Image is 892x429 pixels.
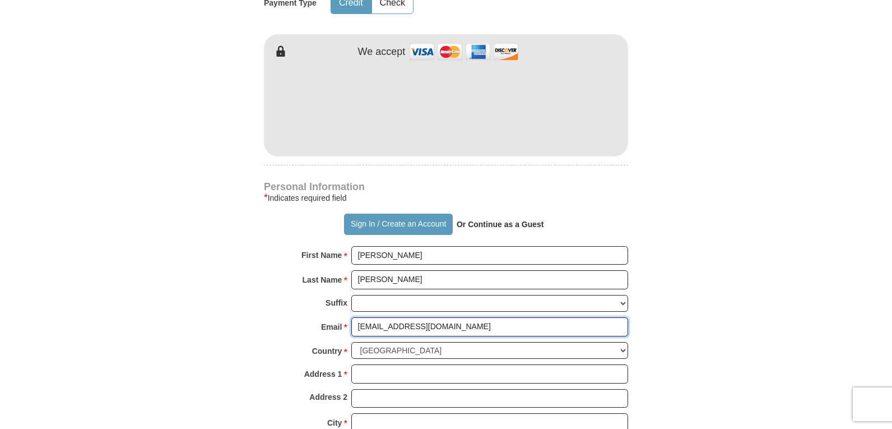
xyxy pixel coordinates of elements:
[321,319,342,335] strong: Email
[303,272,342,288] strong: Last Name
[457,220,544,229] strong: Or Continue as a Guest
[309,389,347,405] strong: Address 2
[264,182,628,191] h4: Personal Information
[312,343,342,359] strong: Country
[408,40,520,64] img: credit cards accepted
[264,191,628,205] div: Indicates required field
[301,247,342,263] strong: First Name
[304,366,342,382] strong: Address 1
[344,214,452,235] button: Sign In / Create an Account
[326,295,347,311] strong: Suffix
[358,46,406,58] h4: We accept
